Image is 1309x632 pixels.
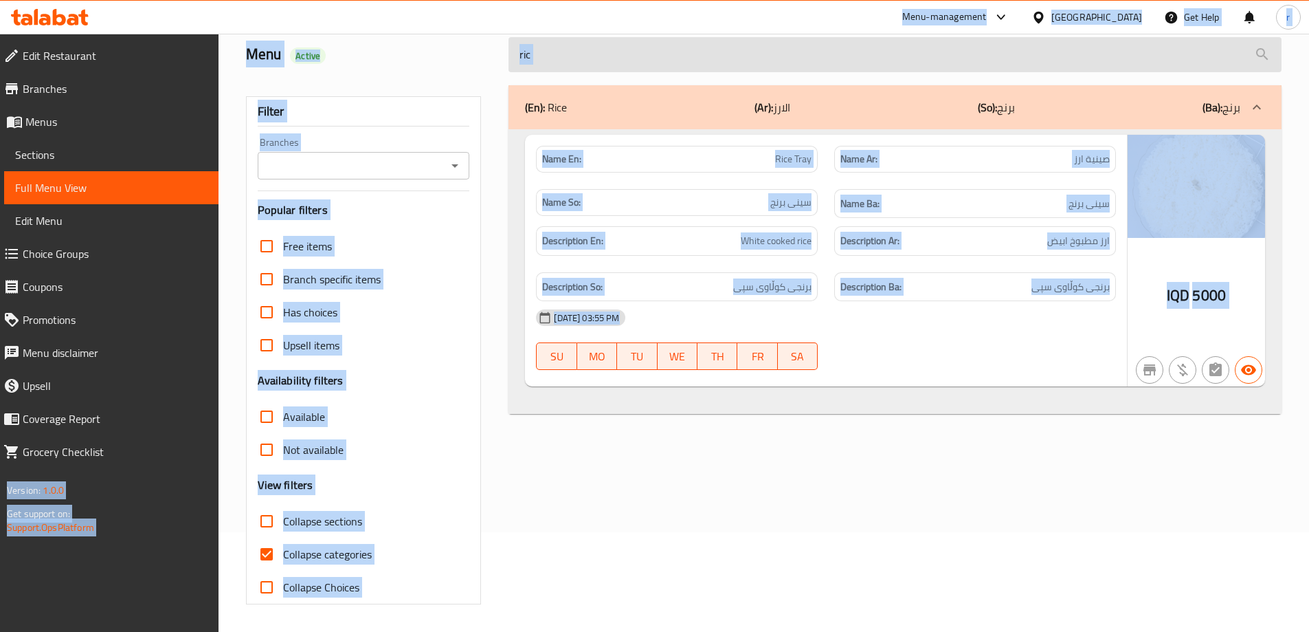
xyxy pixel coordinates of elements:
b: (So): [978,97,997,118]
strong: Name Ar: [840,152,877,166]
span: IQD [1167,282,1189,309]
span: Sections [15,146,208,163]
span: Has choices [283,304,337,320]
span: Coverage Report [23,411,208,427]
span: Menu disclaimer [23,345,208,361]
p: برنج [978,99,1015,116]
span: Branches [23,80,208,97]
span: Collapse Choices [283,579,359,596]
h3: Availability filters [258,373,344,389]
span: Coupons [23,279,208,295]
span: Collapse sections [283,513,362,530]
b: (Ar): [754,97,773,118]
a: Edit Menu [4,204,219,237]
div: Filter [258,97,470,127]
span: SA [783,347,812,367]
div: Active [290,47,326,64]
strong: Name En: [542,152,581,166]
p: برنج [1202,99,1240,116]
span: Active [290,50,326,63]
h3: Popular filters [258,202,470,218]
span: Not available [283,442,344,458]
strong: Description Ar: [840,232,899,250]
span: r [1286,10,1290,25]
h2: Menu [246,44,493,65]
button: Not has choices [1202,356,1229,384]
button: Open [445,156,465,175]
span: Menus [25,113,208,130]
button: SU [536,342,577,370]
input: search [508,37,1282,72]
span: 1.0.0 [43,481,64,499]
span: WE [663,347,692,367]
strong: Name So: [542,195,581,210]
div: (En): Rice(Ar):الارز(So):برنج(Ba):برنج [508,129,1282,415]
span: Branch specific items [283,271,381,287]
img: %D8%B7%D8%A8%D9%82_%D8%B1%D8%B2638924776323485383.png [1128,135,1265,238]
span: Version: [7,481,41,499]
strong: Description En: [542,232,603,250]
p: Rice [525,99,567,116]
p: الارز [754,99,790,116]
span: Get support on: [7,505,70,523]
b: (Ba): [1202,97,1222,118]
span: سینی برنج [1069,195,1110,213]
button: Purchased item [1169,356,1196,384]
button: TH [697,342,737,370]
span: سینی برنج [770,195,812,210]
span: Promotions [23,312,208,328]
span: Choice Groups [23,246,208,262]
span: 5000 [1192,282,1226,309]
span: SU [542,347,571,367]
span: Collapse categories [283,546,372,563]
strong: Description So: [542,279,603,296]
span: برنجی کوڵاوی سپی [733,279,812,296]
span: FR [743,347,772,367]
span: [DATE] 03:55 PM [548,312,625,325]
a: Sections [4,138,219,171]
span: Edit Restaurant [23,47,208,64]
span: Edit Menu [15,213,208,229]
strong: Description Ba: [840,279,902,296]
span: Upsell [23,378,208,394]
span: TH [703,347,732,367]
a: Support.OpsPlatform [7,519,94,536]
button: SA [778,342,818,370]
span: Full Menu View [15,179,208,196]
button: Not branch specific item [1136,356,1163,384]
div: [GEOGRAPHIC_DATA] [1051,10,1142,25]
div: (En): Rice(Ar):الارز(So):برنج(Ba):برنج [508,85,1282,129]
b: (En): [525,97,545,118]
span: Upsell items [283,337,339,353]
button: TU [617,342,657,370]
button: Available [1235,356,1262,384]
span: MO [583,347,612,367]
span: ارز مطبوخ ابيض [1047,232,1110,250]
button: MO [577,342,617,370]
span: Rice Tray [775,152,812,166]
h3: View filters [258,477,313,493]
span: White cooked rice [741,232,812,250]
span: صينية ارز [1074,152,1110,166]
span: TU [623,347,651,367]
button: WE [658,342,697,370]
div: Menu-management [902,9,987,25]
strong: Name Ba: [840,195,880,213]
a: Full Menu View [4,171,219,204]
span: Available [283,408,325,425]
span: Grocery Checklist [23,444,208,460]
span: Free items [283,238,332,254]
button: FR [737,342,777,370]
span: برنجی کوڵاوی سپی [1031,279,1110,296]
